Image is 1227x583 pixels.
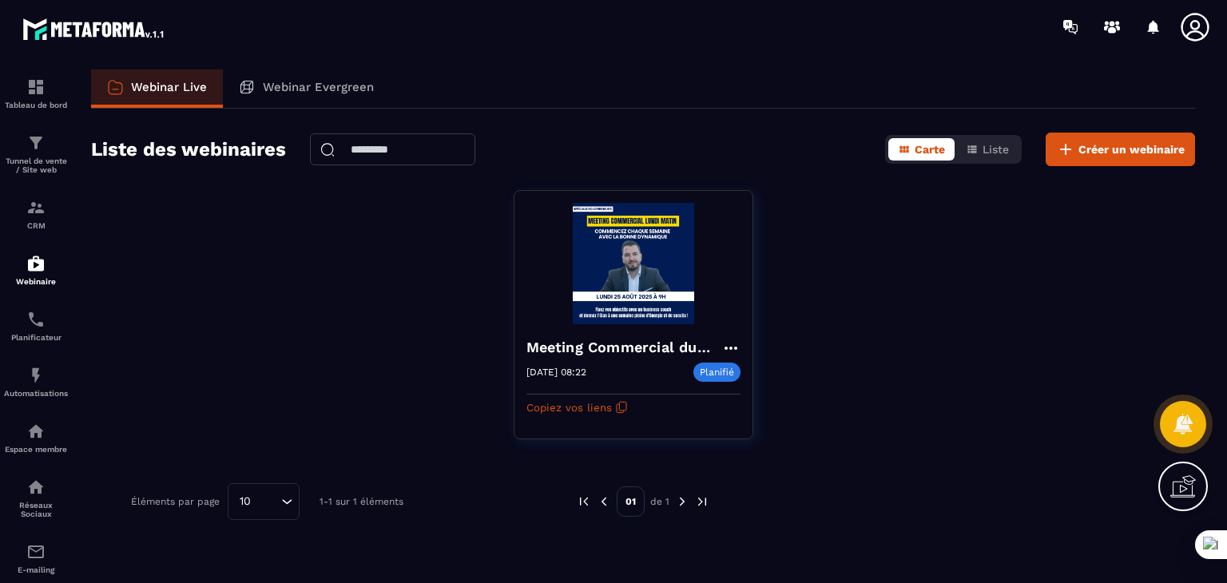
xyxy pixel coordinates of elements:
[4,445,68,454] p: Espace membre
[26,542,46,561] img: email
[617,486,645,517] p: 01
[91,69,223,108] a: Webinar Live
[675,494,689,509] img: next
[1078,141,1185,157] span: Créer un webinaire
[695,494,709,509] img: next
[4,221,68,230] p: CRM
[4,354,68,410] a: automationsautomationsAutomatisations
[228,483,300,520] div: Search for option
[693,363,741,382] p: Planifié
[256,493,277,510] input: Search for option
[4,242,68,298] a: automationsautomationsWebinaire
[526,395,628,420] button: Copiez vos liens
[577,494,591,509] img: prev
[4,565,68,574] p: E-mailing
[131,80,207,94] p: Webinar Live
[4,410,68,466] a: automationsautomationsEspace membre
[26,478,46,497] img: social-network
[983,143,1009,156] span: Liste
[4,157,68,174] p: Tunnel de vente / Site web
[526,336,721,359] h4: Meeting Commercial du Lundi 25 Aout 9H
[4,298,68,354] a: schedulerschedulerPlanificateur
[320,496,403,507] p: 1-1 sur 1 éléments
[4,333,68,342] p: Planificateur
[956,138,1019,161] button: Liste
[526,367,586,378] p: [DATE] 08:22
[4,121,68,186] a: formationformationTunnel de vente / Site web
[4,65,68,121] a: formationformationTableau de bord
[26,310,46,329] img: scheduler
[26,422,46,441] img: automations
[22,14,166,43] img: logo
[26,133,46,153] img: formation
[1046,133,1195,166] button: Créer un webinaire
[26,254,46,273] img: automations
[26,77,46,97] img: formation
[4,501,68,518] p: Réseaux Sociaux
[650,495,669,508] p: de 1
[4,466,68,530] a: social-networksocial-networkRéseaux Sociaux
[888,138,955,161] button: Carte
[91,133,286,165] h2: Liste des webinaires
[263,80,374,94] p: Webinar Evergreen
[234,493,256,510] span: 10
[915,143,945,156] span: Carte
[4,186,68,242] a: formationformationCRM
[131,496,220,507] p: Éléments par page
[4,101,68,109] p: Tableau de bord
[526,203,741,324] img: webinar-background
[26,198,46,217] img: formation
[26,366,46,385] img: automations
[597,494,611,509] img: prev
[4,389,68,398] p: Automatisations
[4,277,68,286] p: Webinaire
